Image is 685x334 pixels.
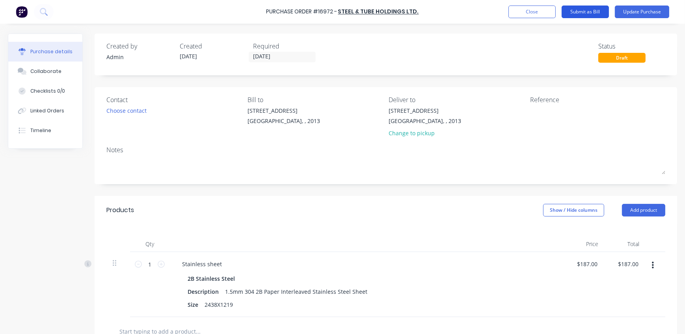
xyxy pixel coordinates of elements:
div: Stainless sheet [176,258,228,270]
div: Draft [598,53,646,63]
div: Linked Orders [30,107,64,114]
div: Checklists 0/0 [30,88,65,95]
div: Total [605,236,646,252]
div: 2438X1219 [201,299,236,310]
div: Purchase Order #16972 - [266,8,337,16]
div: Status [598,41,665,51]
button: Timeline [8,121,82,140]
div: Created by [106,41,173,51]
button: Purchase details [8,42,82,62]
div: Size [184,299,201,310]
div: Price [564,236,605,252]
div: Collaborate [30,68,61,75]
div: Notes [106,145,665,155]
div: Reference [530,95,665,104]
img: Factory [16,6,28,18]
button: Update Purchase [615,6,669,18]
button: Linked Orders [8,101,82,121]
div: Created [180,41,247,51]
div: Bill to [248,95,383,104]
button: Checklists 0/0 [8,81,82,101]
button: Close [508,6,556,18]
div: [GEOGRAPHIC_DATA], , 2013 [389,117,462,125]
div: Admin [106,53,173,61]
div: Qty [130,236,169,252]
div: Purchase details [30,48,73,55]
button: Show / Hide columns [543,204,604,216]
div: [GEOGRAPHIC_DATA], , 2013 [248,117,320,125]
div: Products [106,205,134,215]
div: 2B Stainless Steel [188,273,238,284]
a: Steel & Tube Holdings Ltd. [338,8,419,16]
div: Deliver to [389,95,524,104]
div: Contact [106,95,242,104]
div: [STREET_ADDRESS] [389,106,462,115]
div: Required [253,41,320,51]
button: Add product [622,204,665,216]
button: Submit as Bill [562,6,609,18]
div: Choose contact [106,106,147,115]
div: Change to pickup [389,129,462,137]
div: [STREET_ADDRESS] [248,106,320,115]
div: Timeline [30,127,51,134]
button: Collaborate [8,62,82,81]
div: Description [184,286,222,297]
div: 1.5mm 304 2B Paper Interleaved Stainless Steel Sheet [222,286,370,297]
